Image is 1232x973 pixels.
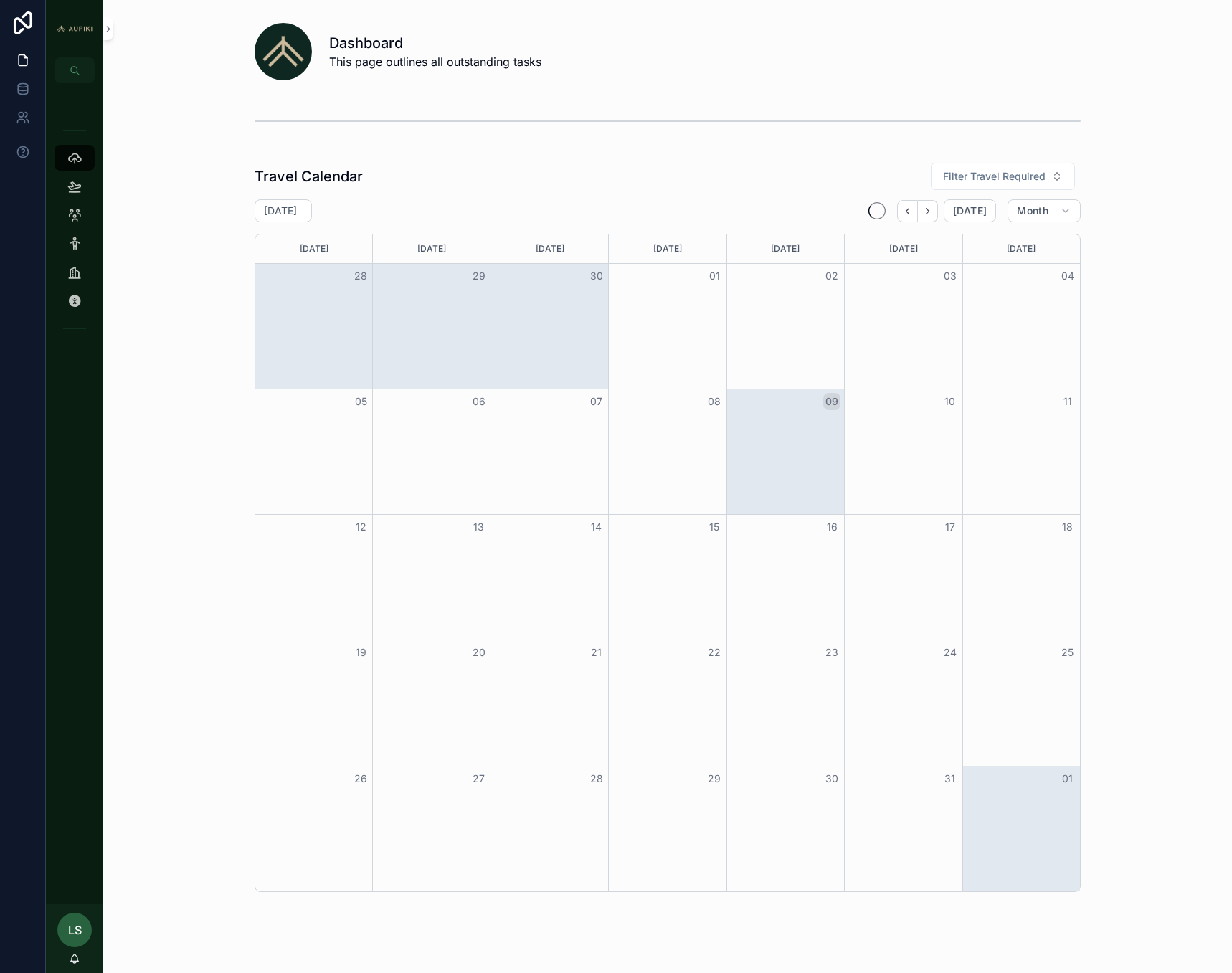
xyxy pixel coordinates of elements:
[706,393,723,410] button: 08
[823,644,840,661] button: 23
[897,200,918,222] button: Back
[931,163,1075,190] button: Select Button
[46,83,103,359] div: scrollable content
[470,267,488,285] button: 29
[942,267,959,285] button: 03
[942,518,959,536] button: 17
[1059,393,1076,410] button: 11
[1059,518,1076,536] button: 18
[706,267,723,285] button: 01
[352,518,369,536] button: 12
[823,770,840,787] button: 30
[944,199,996,222] button: [DATE]
[255,234,1081,892] div: Month View
[611,234,724,263] div: [DATE]
[352,267,369,285] button: 28
[264,204,297,218] h2: [DATE]
[352,393,369,410] button: 05
[729,234,842,263] div: [DATE]
[706,644,723,661] button: 22
[329,53,541,70] span: This page outlines all outstanding tasks
[1059,770,1076,787] button: 01
[823,267,840,285] button: 02
[942,770,959,787] button: 31
[588,770,605,787] button: 28
[942,393,959,410] button: 10
[329,33,541,53] h1: Dashboard
[942,644,959,661] button: 24
[706,770,723,787] button: 29
[706,518,723,536] button: 15
[1059,644,1076,661] button: 25
[470,393,488,410] button: 06
[1059,267,1076,285] button: 04
[470,644,488,661] button: 20
[847,234,959,263] div: [DATE]
[352,770,369,787] button: 26
[493,234,606,263] div: [DATE]
[823,518,840,536] button: 16
[1017,204,1048,217] span: Month
[918,200,938,222] button: Next
[470,518,488,536] button: 13
[352,644,369,661] button: 19
[255,166,363,186] h1: Travel Calendar
[55,24,95,33] img: App logo
[953,204,987,217] span: [DATE]
[1008,199,1081,222] button: Month
[375,234,488,263] div: [DATE]
[68,921,82,939] span: LS
[943,169,1046,184] span: Filter Travel Required
[588,518,605,536] button: 14
[965,234,1078,263] div: [DATE]
[257,234,370,263] div: [DATE]
[470,770,488,787] button: 27
[588,393,605,410] button: 07
[588,644,605,661] button: 21
[823,393,840,410] button: 09
[588,267,605,285] button: 30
